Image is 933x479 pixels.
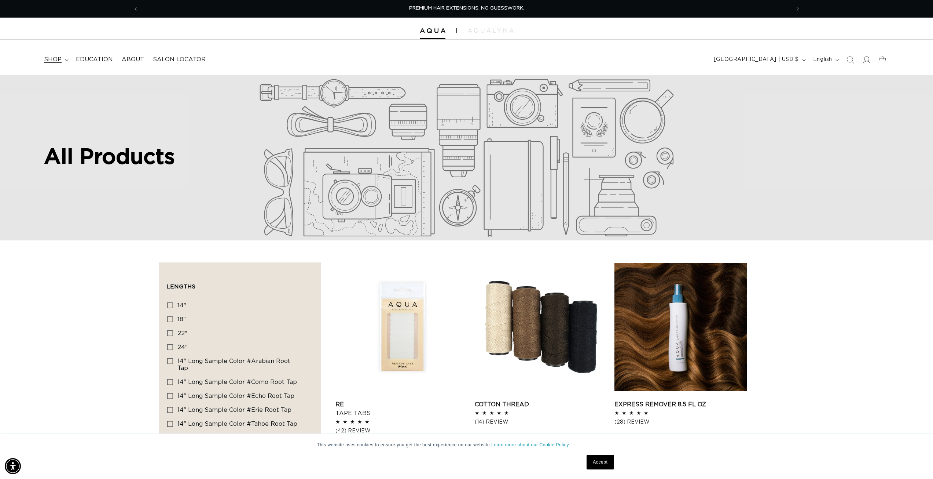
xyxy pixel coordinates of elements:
a: Accept [587,455,614,469]
span: 14" Long Sample Color #Arabian Root Tap [177,358,290,371]
span: English [813,56,832,63]
a: About [117,51,148,68]
a: Salon Locator [148,51,210,68]
a: Learn more about our Cookie Policy. [491,442,570,447]
h2: All Products [44,143,209,169]
span: About [122,56,144,63]
span: Salon Locator [153,56,206,63]
summary: Lengths (0 selected) [166,270,313,297]
img: aqualyna.com [468,28,514,33]
button: [GEOGRAPHIC_DATA] | USD $ [709,53,809,67]
a: Re Tape Tabs [335,400,468,418]
span: [GEOGRAPHIC_DATA] | USD $ [714,56,799,63]
span: PREMIUM HAIR EXTENSIONS. NO GUESSWORK. [409,6,524,11]
button: English [809,53,842,67]
span: 14" Long Sample Color #Como Root Tap [177,379,297,385]
a: Cotton Thread [475,400,607,409]
summary: shop [40,51,71,68]
span: 24" [177,344,188,350]
span: Education [76,56,113,63]
span: Lengths [166,283,195,290]
a: Express Remover 8.5 fl oz [614,400,747,409]
p: This website uses cookies to ensure you get the best experience on our website. [317,442,616,448]
a: Education [71,51,117,68]
span: 18" [177,316,186,322]
button: Previous announcement [128,2,144,16]
img: Aqua Hair Extensions [420,28,445,33]
span: 22" [177,330,187,336]
div: Accessibility Menu [5,458,21,474]
summary: Search [842,52,858,68]
span: 14" [177,302,186,308]
iframe: Chat Widget [896,444,933,479]
span: 14" Long Sample Color #Tahoe Root Tap [177,421,297,427]
span: 14" Long Sample Color #Echo Root Tap [177,393,294,399]
span: shop [44,56,62,63]
span: 14" Long Sample Color #Erie Root Tap [177,407,291,413]
button: Next announcement [790,2,806,16]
